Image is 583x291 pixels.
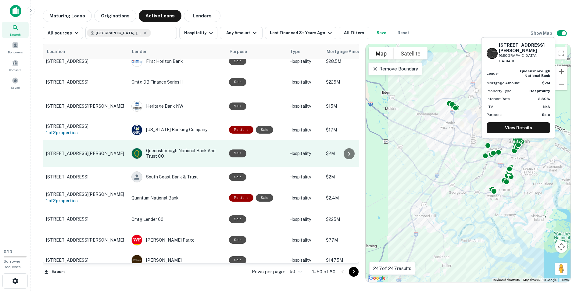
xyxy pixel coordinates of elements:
div: 0 0 [366,44,570,282]
div: 50 [287,267,302,276]
p: [STREET_ADDRESS] [46,174,125,180]
div: South Coast Bank & Trust [131,171,223,182]
th: Location [43,44,128,59]
p: Hospitality [289,195,320,201]
img: picture [132,56,142,66]
p: [GEOGRAPHIC_DATA], GA31401 [499,53,550,64]
strong: Sale [542,113,550,117]
p: Quantum National Bank [131,195,223,201]
span: 0 / 10 [4,250,12,254]
span: Borrower Requests [4,259,21,269]
p: [STREET_ADDRESS] [46,257,125,263]
div: Sale [229,57,246,65]
p: Hospitality [289,103,320,110]
p: 247 of 247 results [373,265,411,272]
p: Hospitality [289,127,320,133]
div: Sale [256,194,273,202]
h6: [STREET_ADDRESS][PERSON_NAME] [499,42,550,53]
img: picture [132,235,142,245]
div: Sale [229,149,246,157]
th: Lender [128,44,226,59]
span: Purpose [230,48,255,55]
p: Hospitality [289,237,320,243]
p: $77M [326,237,387,243]
span: Map data ©2025 Google [523,278,556,282]
button: Keyboard shortcuts [493,278,520,282]
th: Type [286,44,323,59]
p: $28.5M [326,58,387,65]
div: Borrowers [2,39,29,56]
div: Sale [229,236,246,244]
a: Saved [2,75,29,91]
p: [STREET_ADDRESS] [46,124,125,129]
span: Contacts [9,67,21,72]
p: Remove Boundary [372,65,418,73]
span: Search [10,32,21,37]
p: Interest Rate [487,96,510,102]
div: Sale [229,215,246,223]
div: This is a portfolio loan with 2 properties [229,194,253,202]
button: Lenders [184,10,220,22]
p: $2.4M [326,195,387,201]
button: Export [43,267,66,276]
img: picture [132,148,142,159]
div: Contacts [2,57,29,74]
button: Save your search to get updates of matches that match your search criteria. [372,27,391,39]
p: Hospitality [289,150,320,157]
button: Hospitality [179,27,217,39]
button: Zoom out [555,78,567,90]
span: Saved [11,85,20,90]
div: Sale [256,126,273,134]
div: [PERSON_NAME] Fargo [131,235,223,246]
button: Zoom in [555,66,567,78]
p: $17M [326,127,387,133]
a: View Details [487,122,550,133]
img: picture [132,101,142,111]
p: [STREET_ADDRESS][PERSON_NAME] [46,151,125,156]
button: Originations [94,10,136,22]
h6: 1 of 2 properties [46,129,125,136]
button: Last Financed 3+ Years Ago [265,27,336,39]
p: $15M [326,103,387,110]
p: [STREET_ADDRESS][PERSON_NAME] [46,192,125,197]
img: Google [367,274,387,282]
span: Mortgage Amount [327,48,373,55]
p: Purpose [487,112,502,117]
p: Mortgage Amount [487,80,520,86]
p: Property Type [487,88,511,94]
button: All sources [43,27,83,39]
span: Borrowers [8,50,23,55]
div: Sale [229,78,246,86]
button: Reset [394,27,413,39]
span: Lender [132,48,147,55]
img: capitalize-icon.png [10,5,21,17]
div: All sources [48,29,80,37]
p: Hospitality [289,79,320,85]
p: Cmtg DB Finance Series II [131,79,223,85]
div: Queensborough National Bank And Trust CO. [131,148,223,159]
div: Sale [229,173,246,181]
iframe: Chat Widget [553,242,583,271]
a: Terms [560,278,569,282]
div: Last Financed 3+ Years Ago [270,29,333,37]
div: This is a portfolio loan with 2 properties [229,126,253,134]
img: picture [132,125,142,135]
div: [PERSON_NAME] [131,255,223,266]
button: Toggle fullscreen view [555,47,567,59]
img: picture [132,255,142,265]
div: Sale [229,102,246,110]
button: Show street map [369,47,394,59]
p: Cmtg Lender 60 [131,216,223,223]
p: [STREET_ADDRESS] [46,59,125,64]
p: $147.5M [326,257,387,264]
span: Location [47,48,73,55]
button: All Filters [339,27,369,39]
p: $2M [326,150,387,157]
div: [US_STATE] Banking Company [131,124,223,135]
p: $2M [326,174,387,180]
a: Search [2,22,29,38]
h6: 1 of 2 properties [46,197,125,204]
